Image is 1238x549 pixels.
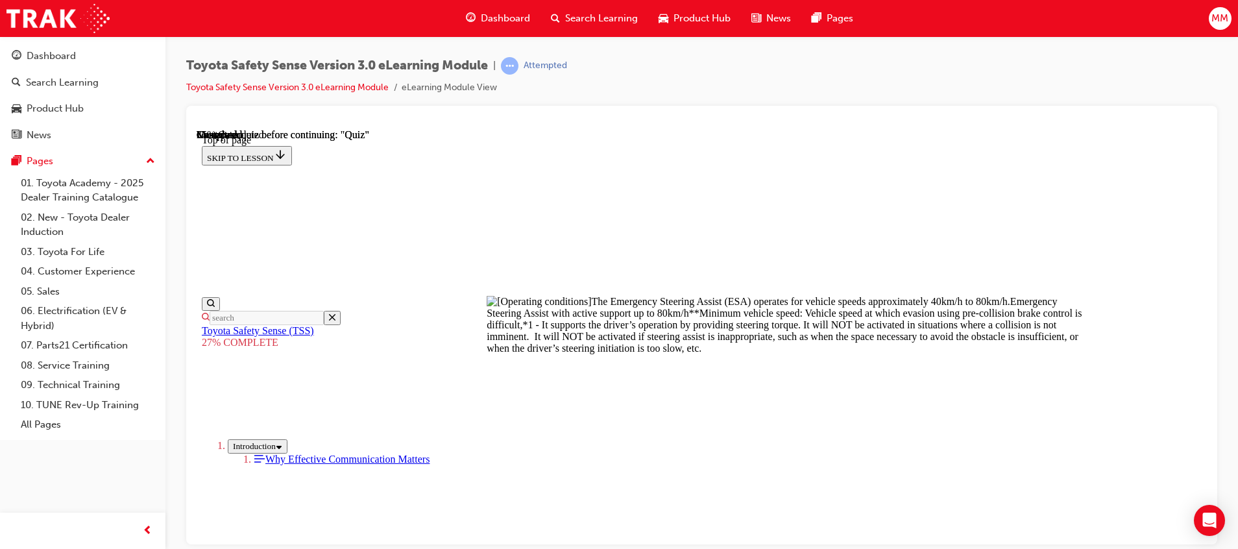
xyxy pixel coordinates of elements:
[5,123,160,147] a: News
[5,149,160,173] button: Pages
[674,11,731,26] span: Product Hub
[481,11,530,26] span: Dashboard
[827,11,853,26] span: Pages
[402,80,497,95] li: eLearning Module View
[16,262,160,282] a: 04. Customer Experience
[27,101,84,116] div: Product Hub
[466,10,476,27] span: guage-icon
[524,60,567,72] div: Attempted
[12,77,21,89] span: search-icon
[26,75,99,90] div: Search Learning
[540,5,648,32] a: search-iconSearch Learning
[501,57,518,75] span: learningRecordVerb_ATTEMPT-icon
[12,130,21,141] span: news-icon
[16,301,160,335] a: 06. Electrification (EV & Hybrid)
[146,153,155,170] span: up-icon
[16,242,160,262] a: 03. Toyota For Life
[1209,7,1232,30] button: MM
[5,71,160,95] a: Search Learning
[12,51,21,62] span: guage-icon
[16,395,160,415] a: 10. TUNE Rev-Up Training
[16,282,160,302] a: 05. Sales
[5,97,160,121] a: Product Hub
[16,356,160,376] a: 08. Service Training
[16,415,160,435] a: All Pages
[16,375,160,395] a: 09. Technical Training
[1211,11,1228,26] span: MM
[565,11,638,26] span: Search Learning
[455,5,540,32] a: guage-iconDashboard
[6,4,110,33] img: Trak
[16,208,160,242] a: 02. New - Toyota Dealer Induction
[648,5,741,32] a: car-iconProduct Hub
[16,173,160,208] a: 01. Toyota Academy - 2025 Dealer Training Catalogue
[1194,505,1225,536] div: Open Intercom Messenger
[27,49,76,64] div: Dashboard
[5,44,160,68] a: Dashboard
[812,10,821,27] span: pages-icon
[741,5,801,32] a: news-iconNews
[493,58,496,73] span: |
[12,103,21,115] span: car-icon
[143,523,152,539] span: prev-icon
[766,11,791,26] span: News
[551,10,560,27] span: search-icon
[186,82,389,93] a: Toyota Safety Sense Version 3.0 eLearning Module
[751,10,761,27] span: news-icon
[659,10,668,27] span: car-icon
[27,154,53,169] div: Pages
[16,335,160,356] a: 07. Parts21 Certification
[27,128,51,143] div: News
[5,42,160,149] button: DashboardSearch LearningProduct HubNews
[186,58,488,73] span: Toyota Safety Sense Version 3.0 eLearning Module
[801,5,864,32] a: pages-iconPages
[12,156,21,167] span: pages-icon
